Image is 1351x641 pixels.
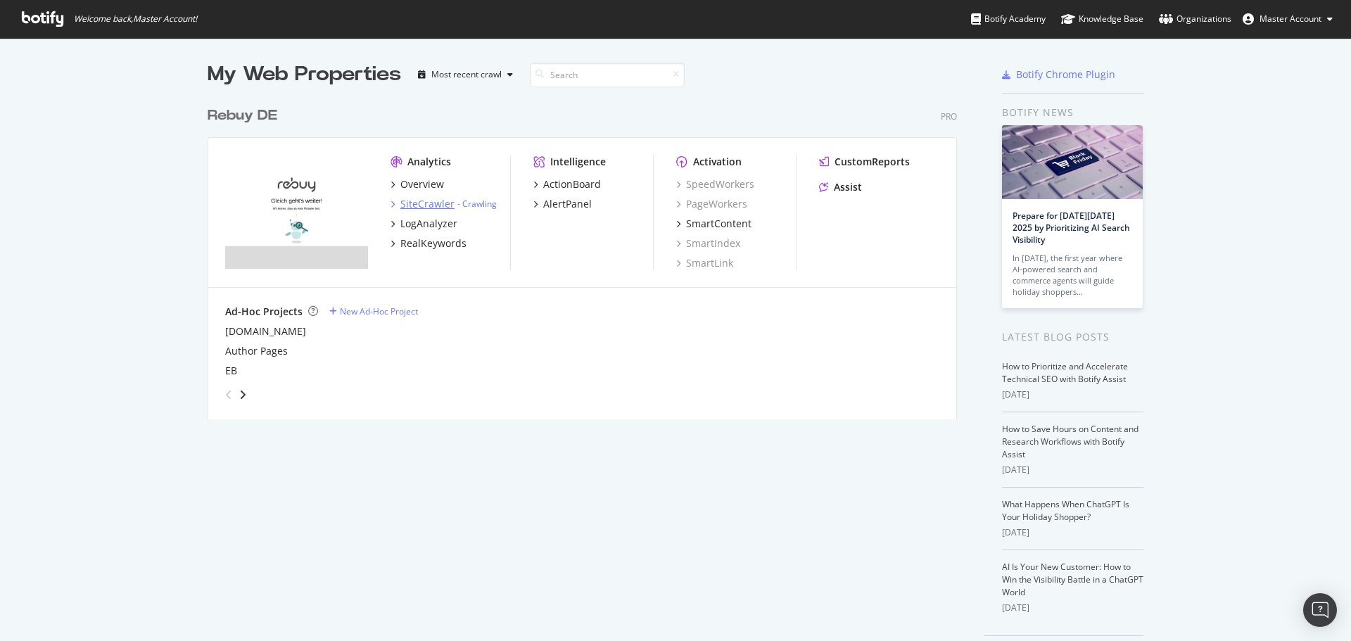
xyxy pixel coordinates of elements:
div: Rebuy DE [208,106,277,126]
a: LogAnalyzer [391,217,457,231]
a: RealKeywords [391,236,467,250]
div: grid [208,89,968,419]
div: ActionBoard [543,177,601,191]
div: Activation [693,155,742,169]
div: SmartContent [686,217,751,231]
div: [DATE] [1002,464,1143,476]
div: Open Intercom Messenger [1303,593,1337,627]
div: My Web Properties [208,61,401,89]
a: Assist [819,180,862,194]
div: Botify Academy [971,12,1046,26]
div: New Ad-Hoc Project [340,305,418,317]
div: Overview [400,177,444,191]
div: Latest Blog Posts [1002,329,1143,345]
a: What Happens When ChatGPT Is Your Holiday Shopper? [1002,498,1129,523]
div: Botify Chrome Plugin [1016,68,1115,82]
a: AI Is Your New Customer: How to Win the Visibility Battle in a ChatGPT World [1002,561,1143,598]
div: Pro [941,110,957,122]
a: SmartContent [676,217,751,231]
a: Rebuy DE [208,106,283,126]
span: Master Account [1260,13,1321,25]
div: - [457,198,497,210]
a: SmartLink [676,256,733,270]
a: How to Save Hours on Content and Research Workflows with Botify Assist [1002,423,1138,460]
a: [DOMAIN_NAME] [225,324,306,338]
a: Prepare for [DATE][DATE] 2025 by Prioritizing AI Search Visibility [1013,210,1130,246]
a: Author Pages [225,344,288,358]
div: SiteCrawler [400,197,455,211]
div: Most recent crawl [431,70,502,79]
div: Intelligence [550,155,606,169]
span: Welcome back, Master Account ! [74,13,197,25]
div: AlertPanel [543,197,592,211]
div: RealKeywords [400,236,467,250]
div: angle-left [220,383,238,406]
button: Most recent crawl [412,63,519,86]
a: Crawling [462,198,497,210]
a: PageWorkers [676,197,747,211]
div: [DATE] [1002,526,1143,539]
a: SiteCrawler- Crawling [391,197,497,211]
div: angle-right [238,388,248,402]
a: SmartIndex [676,236,740,250]
a: Botify Chrome Plugin [1002,68,1115,82]
a: SpeedWorkers [676,177,754,191]
div: Analytics [407,155,451,169]
div: LogAnalyzer [400,217,457,231]
a: ActionBoard [533,177,601,191]
a: CustomReports [819,155,910,169]
img: rebuy.de [225,155,368,269]
a: How to Prioritize and Accelerate Technical SEO with Botify Assist [1002,360,1128,385]
a: Overview [391,177,444,191]
div: CustomReports [835,155,910,169]
div: Ad-Hoc Projects [225,305,303,319]
a: New Ad-Hoc Project [329,305,418,317]
div: [DATE] [1002,602,1143,614]
button: Master Account [1231,8,1344,30]
img: Prepare for Black Friday 2025 by Prioritizing AI Search Visibility [1002,125,1143,199]
div: In [DATE], the first year where AI-powered search and commerce agents will guide holiday shoppers… [1013,253,1132,298]
input: Search [530,63,685,87]
div: Organizations [1159,12,1231,26]
a: AlertPanel [533,197,592,211]
div: [DATE] [1002,388,1143,401]
div: Botify news [1002,105,1143,120]
div: Assist [834,180,862,194]
a: EB [225,364,237,378]
div: Knowledge Base [1061,12,1143,26]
